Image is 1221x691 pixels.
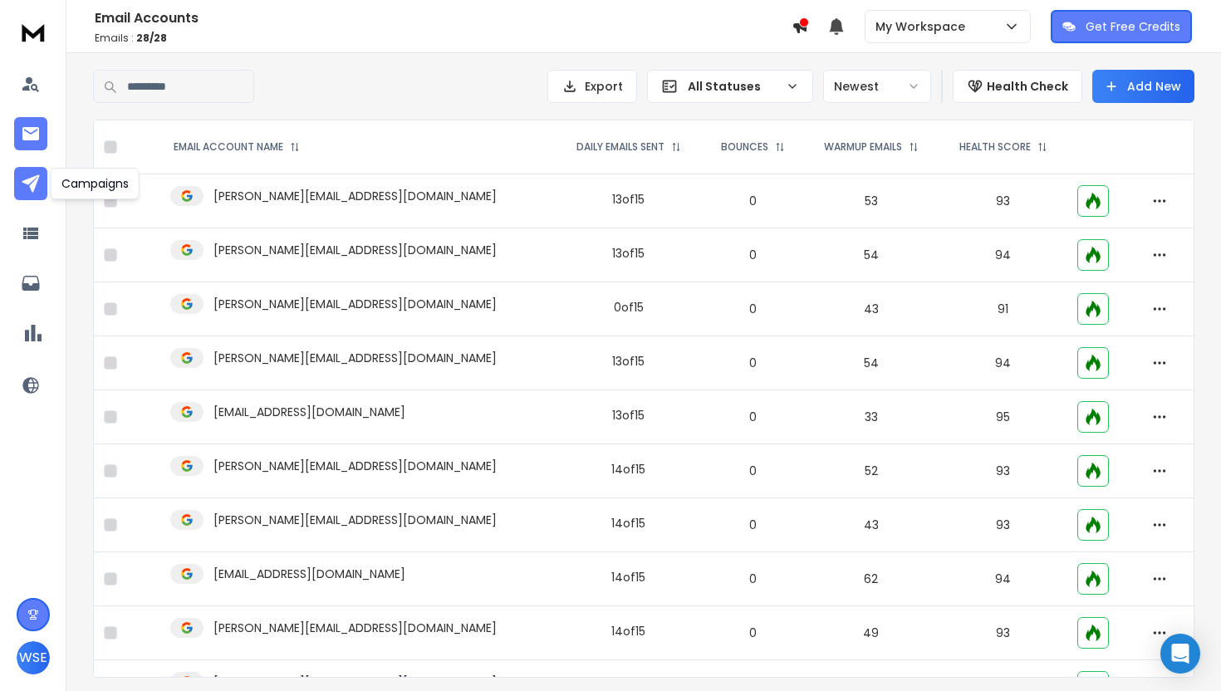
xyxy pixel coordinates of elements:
div: 13 of 15 [612,407,645,424]
div: 14 of 15 [611,515,645,532]
p: All Statuses [688,78,779,95]
td: 94 [939,336,1067,390]
div: 0 of 15 [614,299,644,316]
button: Newest [823,70,931,103]
td: 49 [803,606,939,660]
p: 0 [712,355,793,371]
td: 43 [803,498,939,552]
td: 54 [803,336,939,390]
td: 91 [939,282,1067,336]
button: Add New [1092,70,1194,103]
p: [PERSON_NAME][EMAIL_ADDRESS][DOMAIN_NAME] [213,512,497,528]
div: 14 of 15 [611,623,645,640]
td: 54 [803,228,939,282]
p: [PERSON_NAME][EMAIL_ADDRESS][DOMAIN_NAME] [213,350,497,366]
td: 94 [939,552,1067,606]
p: 0 [712,571,793,587]
td: 93 [939,498,1067,552]
p: 0 [712,301,793,317]
img: logo [17,17,50,47]
div: EMAIL ACCOUNT NAME [174,140,300,154]
p: [EMAIL_ADDRESS][DOMAIN_NAME] [213,566,405,582]
span: 28 / 28 [136,31,167,45]
td: 33 [803,390,939,444]
div: Campaigns [51,168,140,199]
p: My Workspace [875,18,972,35]
div: Open Intercom Messenger [1160,634,1200,674]
div: 13 of 15 [612,191,645,208]
td: 95 [939,390,1067,444]
p: [EMAIL_ADDRESS][DOMAIN_NAME] [213,404,405,420]
td: 53 [803,174,939,228]
p: Emails : [95,32,792,45]
p: Get Free Credits [1086,18,1180,35]
p: [PERSON_NAME][EMAIL_ADDRESS][DOMAIN_NAME] [213,188,497,204]
p: HEALTH SCORE [959,140,1031,154]
p: 0 [712,463,793,479]
td: 93 [939,174,1067,228]
p: 0 [712,409,793,425]
td: 93 [939,606,1067,660]
p: [PERSON_NAME][EMAIL_ADDRESS][DOMAIN_NAME] [213,296,497,312]
td: 43 [803,282,939,336]
button: Health Check [953,70,1082,103]
button: Export [547,70,637,103]
p: WARMUP EMAILS [824,140,902,154]
button: Get Free Credits [1051,10,1192,43]
div: 13 of 15 [612,353,645,370]
td: 93 [939,444,1067,498]
p: [PERSON_NAME][EMAIL_ADDRESS][DOMAIN_NAME] [213,674,497,690]
td: 94 [939,228,1067,282]
div: 14 of 15 [611,461,645,478]
td: 52 [803,444,939,498]
p: [PERSON_NAME][EMAIL_ADDRESS][DOMAIN_NAME] [213,242,497,258]
p: 0 [712,247,793,263]
p: Health Check [987,78,1068,95]
div: 13 of 15 [612,245,645,262]
p: [PERSON_NAME][EMAIL_ADDRESS][DOMAIN_NAME] [213,620,497,636]
button: WSE [17,641,50,674]
p: 0 [712,193,793,209]
td: 62 [803,552,939,606]
p: DAILY EMAILS SENT [576,140,664,154]
p: [PERSON_NAME][EMAIL_ADDRESS][DOMAIN_NAME] [213,458,497,474]
h1: Email Accounts [95,8,792,28]
p: 0 [712,517,793,533]
p: 0 [712,625,793,641]
div: 14 of 15 [611,569,645,586]
p: BOUNCES [721,140,768,154]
